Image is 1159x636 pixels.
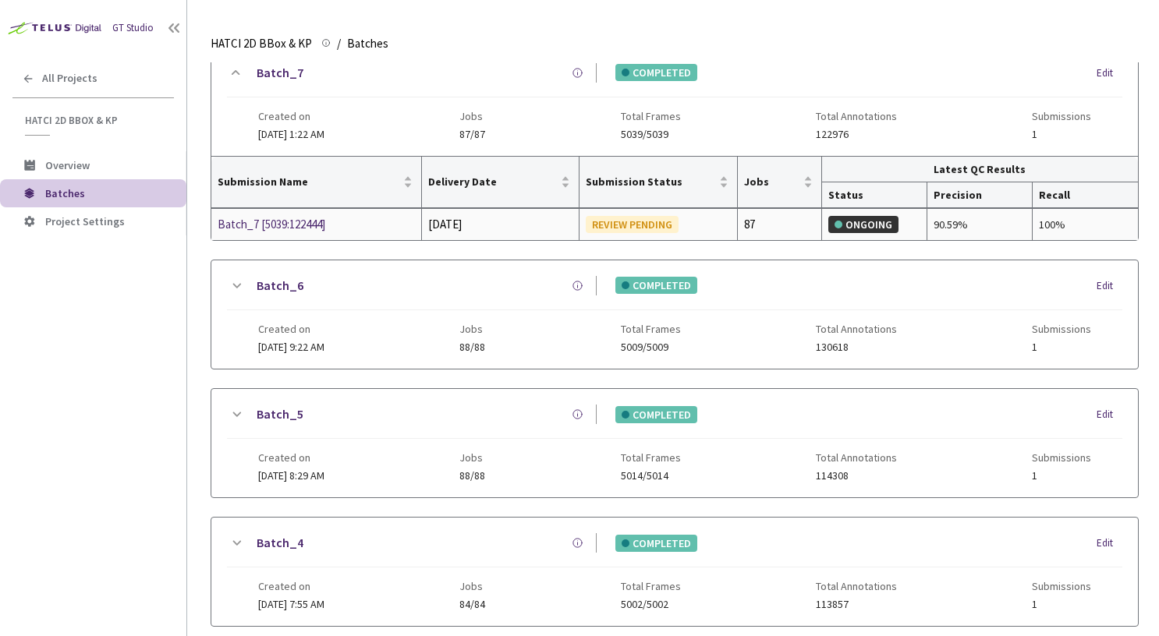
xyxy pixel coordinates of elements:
div: Edit [1097,65,1122,81]
span: Overview [45,158,90,172]
span: 114308 [816,470,897,482]
span: Total Frames [621,323,681,335]
span: [DATE] 7:55 AM [258,597,324,611]
div: Batch_5COMPLETEDEditCreated on[DATE] 8:29 AMJobs88/88Total Frames5014/5014Total Annotations114308... [211,389,1138,497]
span: Submissions [1032,580,1091,592]
span: Submission Status [586,175,715,188]
div: Edit [1097,535,1122,551]
span: [DATE] 1:22 AM [258,127,324,141]
span: Jobs [459,110,485,122]
th: Precision [927,182,1033,208]
span: [DATE] 9:22 AM [258,340,324,354]
div: Batch_4COMPLETEDEditCreated on[DATE] 7:55 AMJobs84/84Total Frames5002/5002Total Annotations113857... [211,518,1138,626]
span: 87/87 [459,129,485,140]
span: Delivery Date [428,175,558,188]
span: HATCI 2D BBox & KP [211,34,312,53]
span: 88/88 [459,470,485,482]
span: 1 [1032,470,1091,482]
a: Batch_5 [257,405,303,424]
div: Edit [1097,278,1122,294]
div: 87 [744,215,815,234]
span: 5014/5014 [621,470,681,482]
div: COMPLETED [615,64,697,81]
span: 1 [1032,341,1091,353]
span: Created on [258,110,324,122]
th: Recall [1033,182,1138,208]
div: COMPLETED [615,277,697,294]
th: Submission Status [579,157,737,208]
span: Batches [347,34,388,53]
span: 5039/5039 [621,129,681,140]
span: Total Annotations [816,110,897,122]
a: Batch_7 [5039:122444] [218,215,383,234]
span: Submissions [1032,451,1091,464]
div: COMPLETED [615,535,697,552]
span: Jobs [744,175,800,188]
span: Total Frames [621,580,681,592]
div: 100% [1039,216,1132,233]
div: REVIEW PENDING [586,216,679,233]
div: COMPLETED [615,406,697,423]
a: Batch_7 [257,63,303,83]
div: Batch_6COMPLETEDEditCreated on[DATE] 9:22 AMJobs88/88Total Frames5009/5009Total Annotations130618... [211,260,1138,369]
th: Status [822,182,927,208]
span: Total Annotations [816,323,897,335]
span: 84/84 [459,599,485,610]
span: HATCI 2D BBox & KP [25,114,165,127]
a: Batch_6 [257,276,303,295]
span: Created on [258,323,324,335]
div: GT Studio [112,21,154,36]
div: 90.59% [934,216,1026,233]
span: Batches [45,186,85,200]
span: Submission Name [218,175,400,188]
span: Total Annotations [816,451,897,464]
th: Submission Name [211,157,422,208]
span: 113857 [816,599,897,610]
span: Created on [258,580,324,592]
span: Submissions [1032,110,1091,122]
span: 1 [1032,599,1091,610]
div: ONGOING [828,216,898,233]
span: 5002/5002 [621,599,681,610]
span: Submissions [1032,323,1091,335]
div: [DATE] [428,215,572,234]
a: Batch_4 [257,533,303,553]
span: 122976 [816,129,897,140]
span: Jobs [459,323,485,335]
span: Jobs [459,580,485,592]
span: 5009/5009 [621,341,681,353]
span: Created on [258,451,324,464]
div: Batch_7COMPLETEDEditCreated on[DATE] 1:22 AMJobs87/87Total Frames5039/5039Total Annotations122976... [211,48,1138,156]
span: Project Settings [45,214,125,228]
th: Delivery Date [422,157,579,208]
span: Total Frames [621,451,681,464]
span: 1 [1032,129,1091,140]
span: Total Frames [621,110,681,122]
span: 88/88 [459,341,485,353]
span: All Projects [42,72,97,85]
th: Latest QC Results [822,157,1138,182]
span: Jobs [459,451,485,464]
span: Total Annotations [816,580,897,592]
th: Jobs [738,157,822,208]
div: Edit [1097,407,1122,422]
span: [DATE] 8:29 AM [258,468,324,482]
span: 130618 [816,341,897,353]
li: / [337,34,341,53]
